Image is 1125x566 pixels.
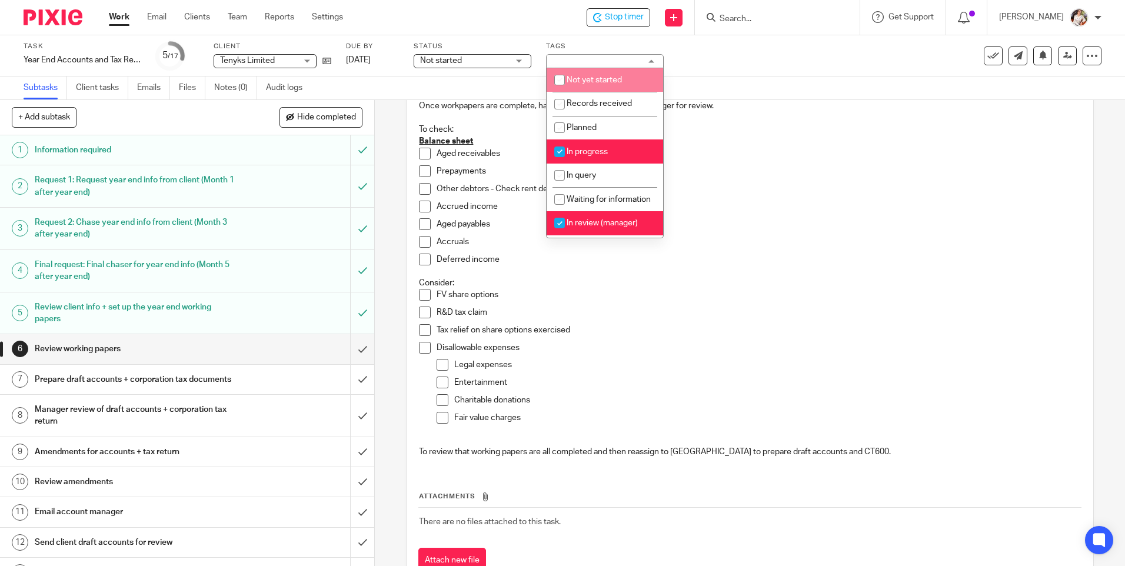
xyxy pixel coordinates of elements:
span: [DATE] [346,56,371,64]
p: Disallowable expenses [437,342,1080,354]
p: Deferred income [437,254,1080,265]
p: Once workpapers are complete, hand over the task to senior/manager for review. [419,100,1080,112]
u: Balance sheet [419,137,473,145]
span: In progress [567,148,608,156]
span: Hide completed [297,113,356,122]
p: Aged payables [437,218,1080,230]
span: Not started [420,56,462,65]
label: Client [214,42,331,51]
p: Accruals [437,236,1080,248]
p: Legal expenses [454,359,1080,371]
label: Due by [346,42,399,51]
a: Settings [312,11,343,23]
a: Team [228,11,247,23]
div: 3 [12,220,28,237]
small: /17 [168,53,178,59]
h1: Review working papers [35,340,237,358]
span: Attachments [419,493,475,500]
h1: Send client draft accounts for review [35,534,237,551]
h1: Request 1: Request year end info from client (Month 1 after year end) [35,171,237,201]
span: Waiting for information [567,195,651,204]
div: 5 [12,305,28,321]
p: To check: [419,124,1080,135]
p: Consider: [419,277,1080,289]
h1: Review client info + set up the year end working papers [35,298,237,328]
h1: Information required [35,141,237,159]
h1: Request 2: Chase year end info from client (Month 3 after year end) [35,214,237,244]
p: Fair value charges [454,412,1080,424]
a: Notes (0) [214,76,257,99]
p: R&D tax claim [437,307,1080,318]
div: 11 [12,504,28,521]
a: Emails [137,76,170,99]
div: 12 [12,534,28,551]
img: Kayleigh%20Henson.jpeg [1070,8,1089,27]
h1: Amendments for accounts + tax return [35,443,237,461]
div: 5 [162,49,178,62]
p: Tax relief on share options exercised [437,324,1080,336]
h1: Manager review of draft accounts + corporation tax return [35,401,237,431]
div: 6 [12,341,28,357]
label: Tags [546,42,664,51]
span: In review (manager) [567,219,638,227]
span: Tenyks Limited [220,56,275,65]
a: Reports [265,11,294,23]
p: To review that working papers are all completed and then reassign to [GEOGRAPHIC_DATA] to prepare... [419,446,1080,458]
label: Status [414,42,531,51]
a: Email [147,11,167,23]
span: There are no files attached to this task. [419,518,561,526]
p: Prepayments [437,165,1080,177]
div: 7 [12,371,28,388]
div: 10 [12,474,28,490]
h1: Final request: Final chaser for year end info (Month 5 after year end) [35,256,237,286]
div: 9 [12,444,28,460]
span: Planned [567,124,597,132]
label: Task [24,42,141,51]
h1: Email account manager [35,503,237,521]
div: 1 [12,142,28,158]
a: Work [109,11,129,23]
p: Charitable donations [454,394,1080,406]
span: In query [567,171,596,179]
div: Year End Accounts and Tax Return [24,54,141,66]
a: Clients [184,11,210,23]
p: FV share options [437,289,1080,301]
button: Hide completed [279,107,362,127]
h1: Prepare draft accounts + corporation tax documents [35,371,237,388]
p: Accrued income [437,201,1080,212]
img: Pixie [24,9,82,25]
div: 8 [12,407,28,424]
div: 4 [12,262,28,279]
div: 2 [12,178,28,195]
a: Subtasks [24,76,67,99]
a: Client tasks [76,76,128,99]
p: Aged receivables [437,148,1080,159]
div: Tenyks Limited - Year End Accounts and Tax Return [587,8,650,27]
a: Audit logs [266,76,311,99]
span: Records received [567,99,632,108]
h1: Review amendments [35,473,237,491]
a: Files [179,76,205,99]
button: + Add subtask [12,107,76,127]
span: Not yet started [567,76,622,84]
p: Other debtors - Check rent deposits are correct [437,183,1080,195]
p: Entertainment [454,377,1080,388]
